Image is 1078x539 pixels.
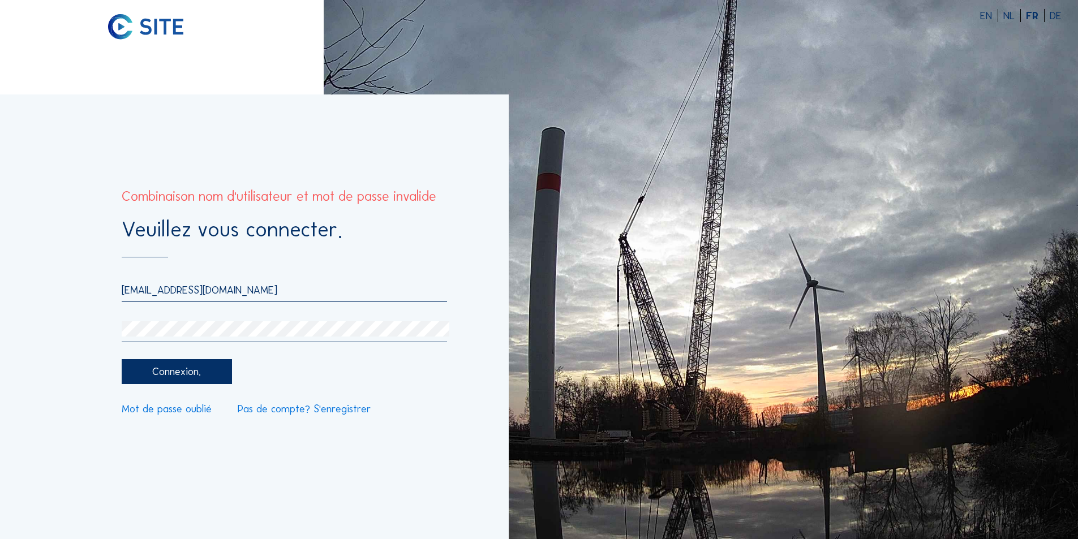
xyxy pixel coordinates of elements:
[122,283,446,296] input: E-mail
[1026,11,1045,21] div: FR
[122,189,436,203] div: Combinaison nom d'utilisateur et mot de passe invalide
[238,404,371,415] a: Pas de compte? S'enregistrer
[1050,11,1062,21] div: DE
[122,219,446,257] div: Veuillez vous connecter.
[108,14,183,40] img: C-SITE logo
[980,11,998,21] div: EN
[1003,11,1021,21] div: NL
[122,404,212,415] a: Mot de passe oublié
[122,359,231,385] div: Connexion.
